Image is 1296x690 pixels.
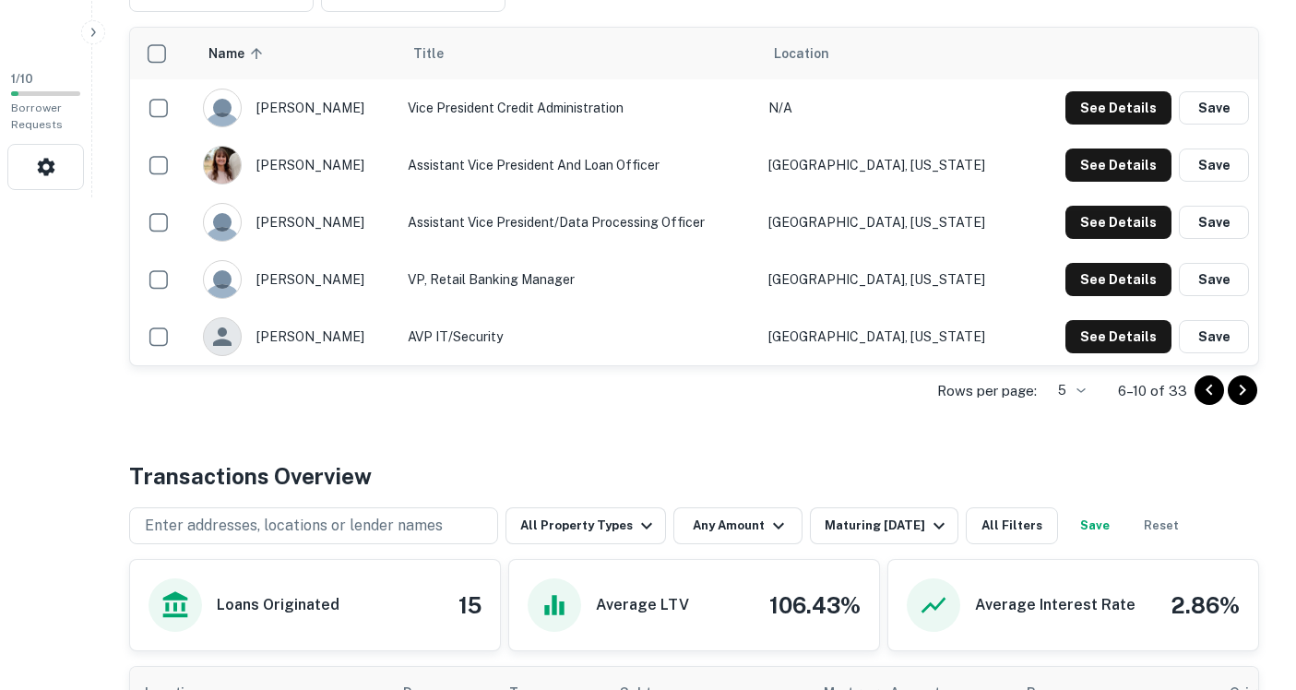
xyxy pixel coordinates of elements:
button: Save [1179,206,1249,239]
td: Assistant Vice President/Data Processing Officer [398,194,759,251]
img: 9c8pery4andzj6ohjkjp54ma2 [204,89,241,126]
h6: Average Interest Rate [975,594,1135,616]
button: Go to previous page [1195,375,1224,405]
th: Location [759,28,1028,79]
button: Maturing [DATE] [810,507,958,544]
td: [GEOGRAPHIC_DATA], [US_STATE] [759,137,1028,194]
span: Name [208,42,268,65]
button: See Details [1065,263,1171,296]
button: Reset [1132,507,1191,544]
div: [PERSON_NAME] [203,260,390,299]
td: [GEOGRAPHIC_DATA], [US_STATE] [759,308,1028,365]
span: Title [413,42,468,65]
button: All Property Types [505,507,666,544]
button: See Details [1065,149,1171,182]
div: [PERSON_NAME] [203,89,390,127]
button: See Details [1065,206,1171,239]
button: Save [1179,320,1249,353]
h6: Loans Originated [217,594,339,616]
h4: Transactions Overview [129,459,372,493]
button: All Filters [966,507,1058,544]
iframe: Chat Widget [1204,542,1296,631]
button: Save [1179,149,1249,182]
div: [PERSON_NAME] [203,146,390,184]
img: 1700068762113 [204,147,241,184]
h4: 15 [458,589,482,622]
button: Save [1179,263,1249,296]
div: Maturing [DATE] [825,515,950,537]
p: Rows per page: [937,380,1037,402]
td: [GEOGRAPHIC_DATA], [US_STATE] [759,251,1028,308]
span: Location [774,42,829,65]
img: 9c8pery4andzj6ohjkjp54ma2 [204,204,241,241]
th: Title [398,28,759,79]
td: Vice President Credit Administration [398,79,759,137]
button: Go to next page [1228,375,1257,405]
td: AVP IT/Security [398,308,759,365]
td: [GEOGRAPHIC_DATA], [US_STATE] [759,194,1028,251]
button: Enter addresses, locations or lender names [129,507,498,544]
button: Any Amount [673,507,803,544]
th: Name [194,28,399,79]
button: Save [1179,91,1249,125]
div: [PERSON_NAME] [203,203,390,242]
button: Save your search to get updates of matches that match your search criteria. [1065,507,1124,544]
h4: 106.43% [769,589,861,622]
span: Borrower Requests [11,101,63,131]
span: 1 / 10 [11,72,33,86]
div: [PERSON_NAME] [203,317,390,356]
img: 9c8pery4andzj6ohjkjp54ma2 [204,261,241,298]
td: VP, Retail Banking Manager [398,251,759,308]
h4: 2.86% [1171,589,1240,622]
p: 6–10 of 33 [1118,380,1187,402]
button: See Details [1065,91,1171,125]
h6: Average LTV [596,594,689,616]
div: scrollable content [130,28,1258,365]
p: Enter addresses, locations or lender names [145,515,443,537]
div: 5 [1044,377,1088,404]
td: Assistant Vice President and Loan Officer [398,137,759,194]
button: See Details [1065,320,1171,353]
td: N/A [759,79,1028,137]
